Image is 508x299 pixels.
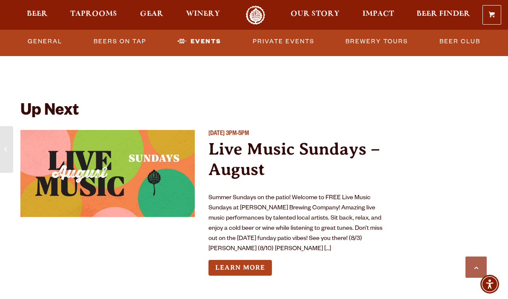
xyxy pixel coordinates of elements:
[180,6,225,25] a: Winery
[465,257,487,278] a: Scroll to top
[65,6,123,25] a: Taprooms
[226,131,249,138] span: 3PM-5PM
[21,6,53,25] a: Beer
[20,130,195,217] a: View event details
[480,275,499,293] div: Accessibility Menu
[27,11,48,17] span: Beer
[285,6,345,25] a: Our Story
[240,6,271,25] a: Odell Home
[208,131,225,138] span: [DATE]
[174,32,225,51] a: Events
[208,193,383,254] p: Summer Sundays on the patio! Welcome to FREE Live Music Sundays at [PERSON_NAME] Brewing Company!...
[186,11,220,17] span: Winery
[436,32,484,51] a: Beer Club
[140,11,163,17] span: Gear
[90,32,150,51] a: Beers on Tap
[20,103,79,121] h2: Up Next
[291,11,340,17] span: Our Story
[362,11,394,17] span: Impact
[134,6,169,25] a: Gear
[342,32,411,51] a: Brewery Tours
[24,32,66,51] a: General
[411,6,476,25] a: Beer Finder
[70,11,117,17] span: Taprooms
[249,32,318,51] a: Private Events
[208,260,272,276] a: Learn more about Live Music Sundays – August
[357,6,400,25] a: Impact
[417,11,470,17] span: Beer Finder
[208,139,380,179] a: Live Music Sundays – August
